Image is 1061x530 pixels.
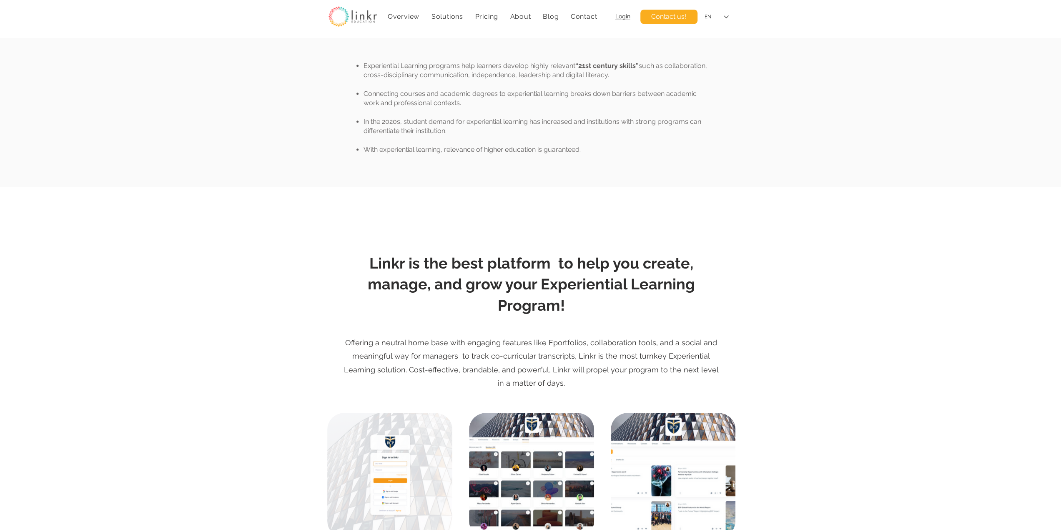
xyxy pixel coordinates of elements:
[506,8,535,25] div: About
[329,6,377,27] img: linkr_logo_transparentbg.png
[566,8,601,25] a: Contact
[344,338,719,387] span: Offering a neutral home base with engaging features like Eportfolios, collaboration tools, and a ...
[368,254,695,314] span: Linkr is the best platform to help you create, manage, and grow your Experiential Learning Program!
[475,13,498,20] span: Pricing
[575,62,639,70] span: “21st century skills”
[615,13,630,20] a: Login
[364,89,709,108] p: Connecting courses and academic degrees to experiential learning breaks down barriers between aca...
[384,8,424,25] a: Overview
[364,145,709,154] p: With experiential learning, relevance of higher education is guaranteed.
[431,13,463,20] span: Solutions
[651,12,686,21] span: Contact us!
[510,13,531,20] span: About
[364,117,709,136] p: In the 2020s, student demand for experiential learning has increased and institutions with strong...
[384,8,602,25] nav: Site
[364,61,709,80] p: Experiential Learning programs help learners develop highly relevant such as collaboration, cross...
[539,8,563,25] a: Blog
[388,13,419,20] span: Overview
[571,13,597,20] span: Contact
[699,8,735,26] div: Language Selector: English
[705,13,711,20] div: EN
[640,10,697,24] a: Contact us!
[543,13,559,20] span: Blog
[427,8,467,25] div: Solutions
[471,8,502,25] a: Pricing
